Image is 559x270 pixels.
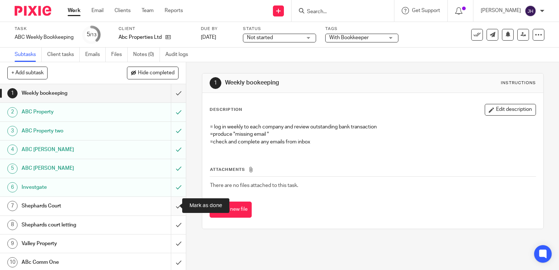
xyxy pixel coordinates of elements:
a: Reports [165,7,183,14]
a: Work [68,7,80,14]
a: Client tasks [47,48,80,62]
a: Email [91,7,104,14]
label: Tags [325,26,398,32]
button: Edit description [485,104,536,116]
span: Attachments [210,168,245,172]
a: Team [142,7,154,14]
div: ABC Weekly Bookkeeping [15,34,74,41]
h1: ABC [PERSON_NAME] [22,144,116,155]
div: 7 [7,201,18,211]
p: =check and complete any emails from inbox [210,138,536,146]
a: Clients [115,7,131,14]
label: Status [243,26,316,32]
h1: ABC Property two [22,125,116,136]
span: Get Support [412,8,440,13]
span: Hide completed [138,70,175,76]
span: There are no files attached to this task. [210,183,298,188]
h1: Weekly bookeeping [225,79,388,87]
h1: Shephards Court [22,200,116,211]
button: Hide completed [127,67,179,79]
img: Pixie [15,6,51,16]
label: Due by [201,26,234,32]
a: Subtasks [15,48,42,62]
h1: Valley Property [22,238,116,249]
label: Client [119,26,192,32]
h1: ABC [PERSON_NAME] [22,163,116,174]
div: 5 [7,164,18,174]
p: [PERSON_NAME] [481,7,521,14]
img: svg%3E [525,5,536,17]
div: 10 [7,257,18,267]
a: Audit logs [165,48,194,62]
div: 8 [7,220,18,230]
div: Instructions [501,80,536,86]
div: 4 [7,145,18,155]
div: 5 [87,30,97,39]
h1: Shephards court letting [22,220,116,230]
h1: Weekly bookeeping [22,88,116,99]
a: Files [111,48,128,62]
p: Abc Properties Ltd [119,34,162,41]
label: Task [15,26,74,32]
button: Attach new file [210,202,252,218]
p: Description [210,107,242,113]
div: 2 [7,107,18,117]
h1: ABC Property [22,106,116,117]
span: With Bookkeeper [329,35,369,40]
span: Not started [247,35,273,40]
h1: ABc Comm One [22,257,116,268]
div: 9 [7,239,18,249]
input: Search [306,9,372,15]
p: = log in weekly to each company and review outstanding bank transaction [210,123,536,131]
div: 1 [210,77,221,89]
span: [DATE] [201,35,216,40]
div: 6 [7,182,18,192]
a: Emails [85,48,106,62]
a: Notes (0) [133,48,160,62]
div: 1 [7,88,18,98]
h1: Investgate [22,182,116,193]
div: 3 [7,126,18,136]
p: =produce "missing email " [210,131,536,138]
button: + Add subtask [7,67,48,79]
small: /13 [90,33,97,37]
